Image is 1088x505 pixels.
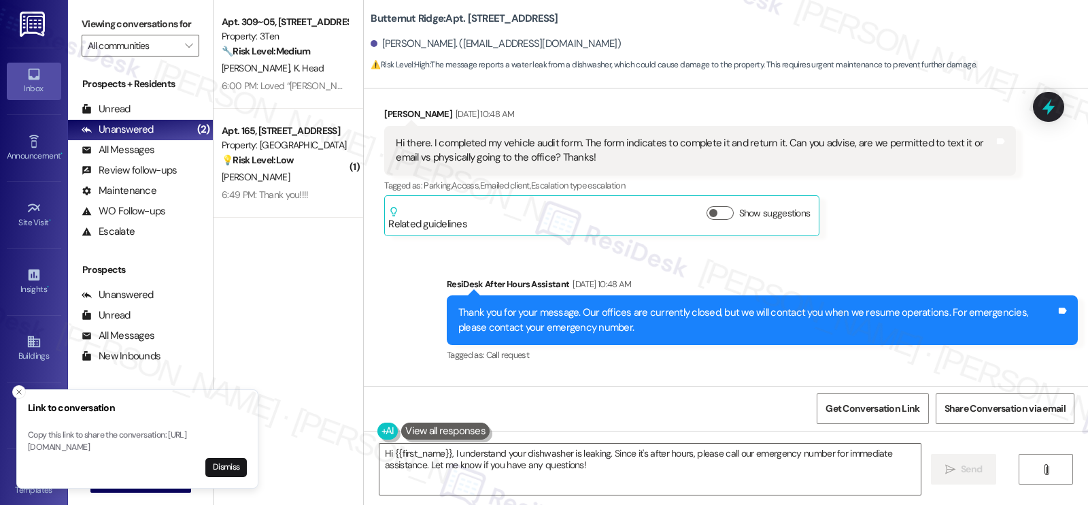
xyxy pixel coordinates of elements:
[82,225,135,239] div: Escalate
[7,330,61,367] a: Buildings
[447,277,1078,296] div: ResiDesk After Hours Assistant
[371,37,621,51] div: [PERSON_NAME]. ([EMAIL_ADDRESS][DOMAIN_NAME])
[447,345,1078,365] div: Tagged as:
[61,149,63,159] span: •
[384,176,1015,195] div: Tagged as:
[294,62,324,74] span: K. Head
[68,263,213,277] div: Prospects
[452,180,479,191] span: Access ,
[28,401,247,415] h3: Link to conversation
[379,444,921,495] textarea: Hi {{first_name}}, I understand your dishwasher is leaking. Since it's after hours, please call o...
[388,206,467,231] div: Related guidelines
[452,107,514,121] div: [DATE] 10:48 AM
[28,429,247,453] p: Copy this link to share the conversation: [URL][DOMAIN_NAME]
[739,206,811,221] label: Show suggestions
[82,102,131,116] div: Unread
[49,216,51,225] span: •
[222,15,347,29] div: Apt. 309~05, [STREET_ADDRESS][PERSON_NAME]
[82,123,154,137] div: Unanswered
[371,12,558,26] b: Butternut Ridge: Apt. [STREET_ADDRESS]
[222,45,310,57] strong: 🔧 Risk Level: Medium
[222,154,294,166] strong: 💡 Risk Level: Low
[384,107,1015,126] div: [PERSON_NAME]
[82,288,154,302] div: Unanswered
[531,180,625,191] span: Escalation type escalation
[931,454,997,485] button: Send
[68,77,213,91] div: Prospects + Residents
[371,58,976,72] span: : The message reports a water leak from a dishwasher, which could cause damage to the property. T...
[7,397,61,434] a: Leads
[222,62,294,74] span: [PERSON_NAME]
[569,277,631,291] div: [DATE] 10:48 AM
[961,462,982,476] span: Send
[222,29,347,44] div: Property: 3Ten
[205,458,247,477] button: Dismiss
[185,40,192,51] i: 
[945,464,955,475] i: 
[82,329,154,343] div: All Messages
[222,171,290,183] span: [PERSON_NAME]
[222,124,347,138] div: Apt. 165, [STREET_ADDRESS]
[222,189,309,201] div: 6:49 PM: Thank you!!!!
[7,464,61,501] a: Templates •
[945,402,1066,416] span: Share Conversation via email
[7,197,61,233] a: Site Visit •
[371,59,429,70] strong: ⚠️ Risk Level: High
[20,12,48,37] img: ResiDesk Logo
[222,138,347,152] div: Property: [GEOGRAPHIC_DATA]
[82,184,156,198] div: Maintenance
[47,282,49,292] span: •
[82,204,165,218] div: WO Follow-ups
[194,119,214,140] div: (2)
[82,308,131,323] div: Unread
[82,163,177,178] div: Review follow-ups
[82,14,199,35] label: Viewing conversations for
[936,393,1074,424] button: Share Conversation via email
[82,349,160,363] div: New Inbounds
[88,35,177,56] input: All communities
[424,180,452,191] span: Parking ,
[82,143,154,157] div: All Messages
[12,385,26,399] button: Close toast
[7,63,61,99] a: Inbox
[396,136,993,165] div: Hi there. I completed my vehicle audit form. The form indicates to complete it and return it. Can...
[486,349,529,361] span: Call request
[1041,464,1051,475] i: 
[458,306,1056,335] div: Thank you for your message. Our offices are currently closed, but we will contact you when we res...
[817,393,928,424] button: Get Conversation Link
[7,263,61,300] a: Insights •
[480,180,531,191] span: Emailed client ,
[826,402,919,416] span: Get Conversation Link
